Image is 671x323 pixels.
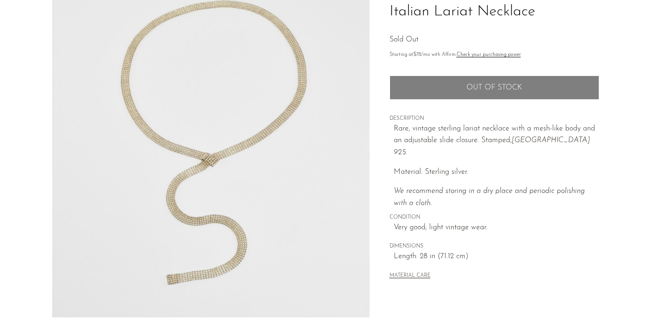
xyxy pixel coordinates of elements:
i: We recommend storing in a dry place and periodic polishing with a cloth. [394,187,585,207]
button: MATERIAL CARE [390,273,431,280]
span: Out of stock [466,83,522,92]
span: DESCRIPTION [390,115,599,123]
span: Sold Out [390,36,418,43]
span: $78 [413,52,421,57]
a: Check your purchasing power - Learn more about Affirm Financing (opens in modal) [457,52,521,57]
p: Material: Sterling silver. [394,166,599,179]
span: CONDITION [390,213,599,222]
p: Starting at /mo with Affirm. [390,51,599,59]
span: Very good; light vintage wear. [394,222,599,234]
button: Add to cart [390,76,599,100]
p: Rare, vintage sterling lariat necklace with a mesh-like body and an adjustable slide closure. Sta... [394,123,599,159]
span: DIMENSIONS [390,242,599,251]
span: Length: 28 in (71.12 cm) [394,251,599,263]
